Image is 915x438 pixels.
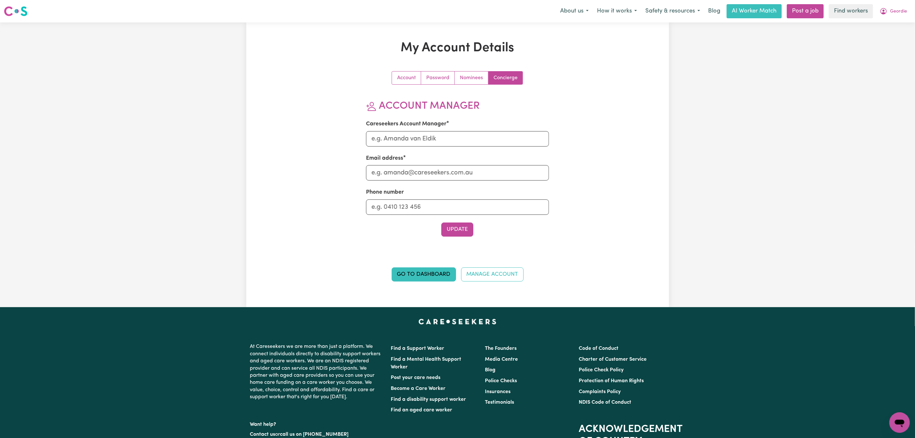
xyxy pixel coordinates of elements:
a: Blog [485,367,495,373]
a: Complaints Policy [579,389,621,394]
a: Police Check Policy [579,367,624,373]
a: Find an aged care worker [391,408,453,413]
span: Geordie [890,8,907,15]
a: Charter of Customer Service [579,357,647,362]
button: Update [441,223,473,237]
a: Testimonials [485,400,514,405]
a: NDIS Code of Conduct [579,400,631,405]
a: Update account manager [488,72,523,84]
button: My Account [876,4,911,18]
button: How it works [593,4,641,18]
img: Careseekers logo [4,5,28,17]
label: Careseekers Account Manager [366,120,446,128]
label: Phone number [366,188,404,197]
a: Update your nominees [455,72,488,84]
a: Post a job [787,4,824,18]
iframe: Button to launch messaging window, conversation in progress [889,412,910,433]
button: About us [556,4,593,18]
a: Insurances [485,389,511,394]
p: At Careseekers we are more than just a platform. We connect individuals directly to disability su... [250,341,383,403]
a: Protection of Human Rights [579,378,644,383]
a: Update your password [421,72,455,84]
a: Go to Dashboard [392,267,456,282]
h2: Account Manager [366,100,549,112]
input: e.g. Amanda van Eldik [366,131,549,147]
p: Want help? [250,418,383,428]
a: Careseekers home page [419,319,496,324]
a: Find a Support Worker [391,346,445,351]
a: Blog [704,4,724,18]
label: Email address [366,154,403,163]
h1: My Account Details [321,40,595,56]
a: Become a Care Worker [391,386,446,391]
a: AI Worker Match [727,4,782,18]
a: Find a disability support worker [391,397,466,402]
a: Police Checks [485,378,517,383]
a: Careseekers logo [4,4,28,19]
a: Post your care needs [391,375,441,380]
a: Manage Account [461,267,524,282]
a: Find a Mental Health Support Worker [391,357,462,370]
a: call us on [PHONE_NUMBER] [280,432,349,437]
input: e.g. amanda@careseekers.com.au [366,165,549,181]
a: Find workers [829,4,873,18]
input: e.g. 0410 123 456 [366,199,549,215]
a: Code of Conduct [579,346,618,351]
a: Contact us [250,432,275,437]
button: Safety & resources [641,4,704,18]
a: The Founders [485,346,517,351]
a: Media Centre [485,357,518,362]
a: Update your account [392,72,421,84]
